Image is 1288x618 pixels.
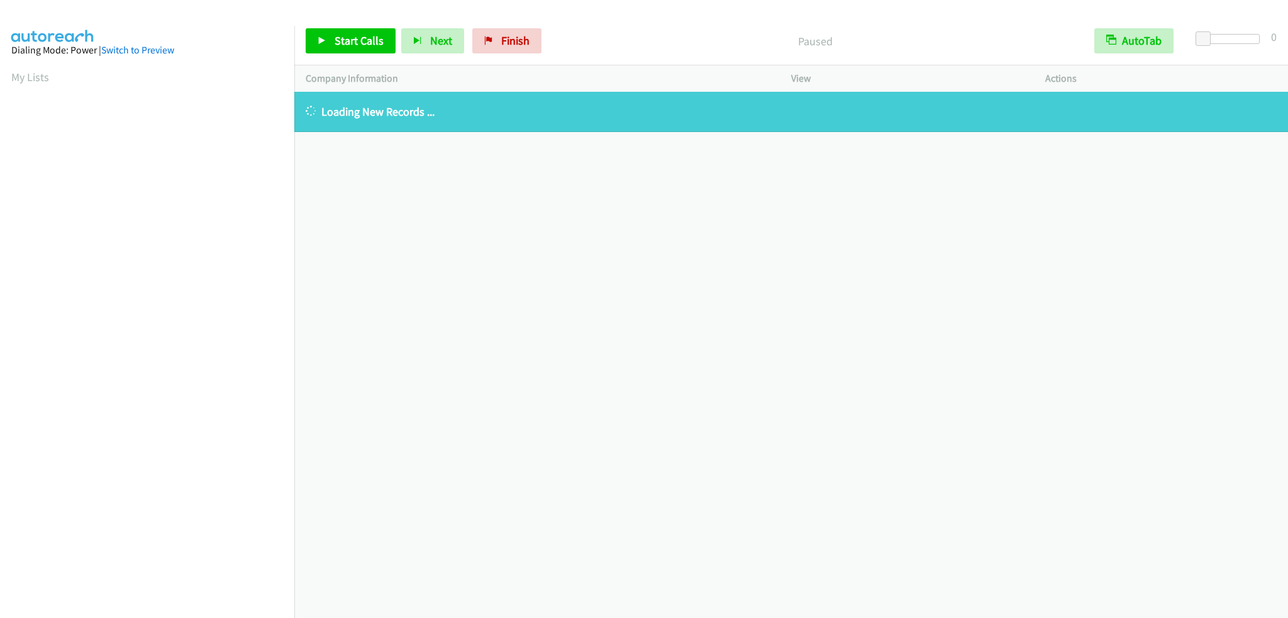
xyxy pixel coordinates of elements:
p: View [791,71,1023,86]
a: Finish [472,28,541,53]
div: Dialing Mode: Power | [11,43,283,58]
p: Actions [1045,71,1277,86]
button: Next [401,28,464,53]
span: Finish [501,33,530,48]
span: Next [430,33,452,48]
p: Paused [558,33,1072,50]
span: Start Calls [335,33,384,48]
a: My Lists [11,70,49,84]
p: Loading New Records ... [306,103,1277,120]
a: Start Calls [306,28,396,53]
a: Switch to Preview [101,44,174,56]
div: Delay between calls (in seconds) [1202,34,1260,44]
button: AutoTab [1094,28,1174,53]
div: 0 [1271,28,1277,45]
p: Company Information [306,71,769,86]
